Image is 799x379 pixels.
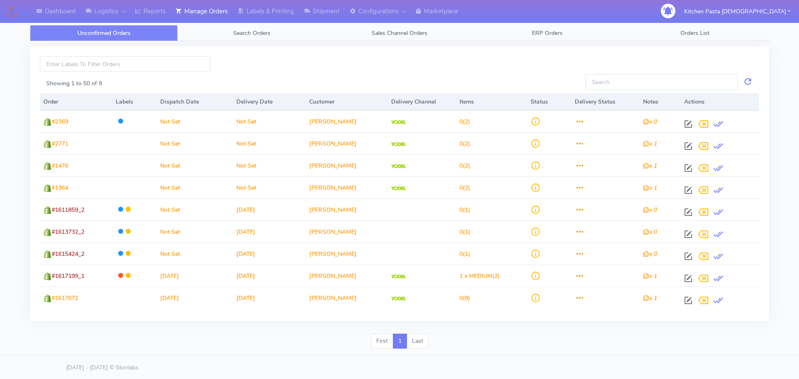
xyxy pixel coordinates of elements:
span: #1617672 [52,294,78,302]
td: Not Set [157,198,233,220]
td: Not Set [157,176,233,198]
span: #2369 [52,118,68,126]
td: Not Set [157,220,233,243]
img: Yodel [391,120,406,124]
img: Yodel [391,275,406,279]
i: x 1 [643,184,657,192]
td: [PERSON_NAME] [306,220,388,243]
i: x 1 [643,294,657,302]
td: [DATE] [233,265,305,287]
span: (2) [459,118,470,126]
span: Search Orders [233,29,270,37]
td: [DATE] [233,198,305,220]
th: Items [456,94,527,110]
td: Not Set [233,176,305,198]
span: 0 [459,118,463,126]
a: 1 [393,334,407,349]
td: [DATE] [233,287,305,309]
th: Status [527,94,571,110]
span: (8) [459,294,470,302]
img: Yodel [391,186,406,191]
i: x 0 [643,228,657,236]
td: Not Set [233,110,305,132]
td: [PERSON_NAME] [306,132,388,154]
span: #1364 [52,184,68,192]
td: Not Set [233,154,305,176]
th: Actions [681,94,759,110]
span: (2) [459,272,500,280]
td: Not Set [233,132,305,154]
span: #1611859_2 [52,206,84,214]
span: #1476 [52,162,68,170]
td: [PERSON_NAME] [306,287,388,309]
td: [PERSON_NAME] [306,176,388,198]
img: Yodel [391,297,406,301]
td: [PERSON_NAME] [306,265,388,287]
span: ERP Orders [532,29,563,37]
span: #2771 [52,140,68,148]
th: Labels [112,94,156,110]
span: 0 [459,140,463,148]
td: Not Set [157,110,233,132]
span: (2) [459,162,470,170]
input: Search [586,74,738,89]
td: [PERSON_NAME] [306,110,388,132]
td: [PERSON_NAME] [306,243,388,265]
i: x 0 [643,118,657,126]
img: Yodel [391,142,406,146]
i: x 1 [643,140,657,148]
span: Sales Channel Orders [372,29,427,37]
span: Unconfirmed Orders [77,29,131,37]
img: Yodel [391,164,406,168]
span: (1) [459,206,470,214]
button: Kitchen Pasta [DEMOGRAPHIC_DATA] [678,3,797,20]
td: Not Set [157,154,233,176]
th: Delivery Status [571,94,640,110]
span: 0 [459,206,463,214]
i: x 1 [643,162,657,170]
th: Delivery Date [233,94,305,110]
th: Notes [640,94,681,110]
i: x 0 [643,206,657,214]
th: Delivery Channel [388,94,456,110]
i: x 1 [643,272,657,280]
span: 0 [459,250,463,258]
i: x 0 [643,250,657,258]
td: [DATE] [157,265,233,287]
th: Order [40,94,112,110]
span: 0 [459,228,463,236]
span: (1) [459,228,470,236]
span: (2) [459,184,470,192]
span: Orders List [680,29,710,37]
span: #1615424_2 [52,250,84,258]
span: 0 [459,294,463,302]
td: Not Set [157,132,233,154]
span: (1) [459,250,470,258]
th: Dispatch Date [157,94,233,110]
input: Enter Labels To Filter Orders [40,56,211,72]
td: Not Set [157,243,233,265]
span: (2) [459,140,470,148]
td: [DATE] [233,243,305,265]
span: #1617199_1 [52,272,84,280]
span: 0 [459,184,463,192]
th: Customer [306,94,388,110]
span: #1613732_2 [52,228,84,236]
span: 0 [459,162,463,170]
ul: Tabs [30,25,769,41]
td: [DATE] [157,287,233,309]
label: Showing 1 to 50 of 9 [46,79,102,88]
td: [PERSON_NAME] [306,154,388,176]
td: [DATE] [233,220,305,243]
td: [PERSON_NAME] [306,198,388,220]
span: 1 x MEDIUM [459,272,492,280]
